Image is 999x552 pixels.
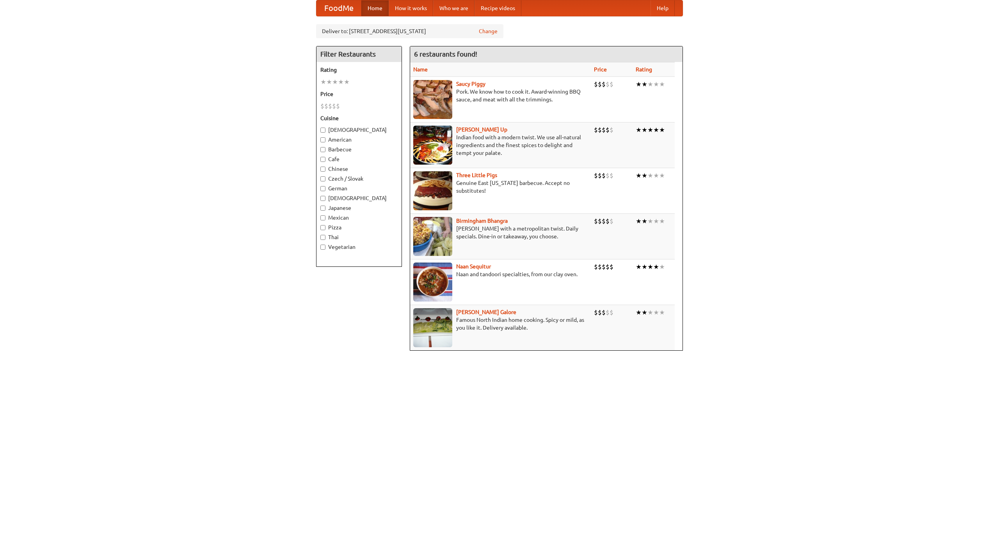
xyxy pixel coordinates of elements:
[636,66,652,73] a: Rating
[659,263,665,271] li: ★
[598,308,602,317] li: $
[320,114,398,122] h5: Cuisine
[414,50,477,58] ng-pluralize: 6 restaurants found!
[642,217,647,225] li: ★
[602,80,606,89] li: $
[475,0,521,16] a: Recipe videos
[320,186,325,191] input: German
[413,217,452,256] img: bhangra.jpg
[320,90,398,98] h5: Price
[651,0,675,16] a: Help
[456,218,508,224] a: Birmingham Bhangra
[320,126,398,134] label: [DEMOGRAPHIC_DATA]
[456,263,491,270] a: Naan Sequitur
[320,147,325,152] input: Barbecue
[659,217,665,225] li: ★
[636,217,642,225] li: ★
[606,308,610,317] li: $
[636,80,642,89] li: ★
[602,171,606,180] li: $
[456,81,485,87] b: Saucy Piggy
[320,137,325,142] input: American
[647,217,653,225] li: ★
[320,196,325,201] input: [DEMOGRAPHIC_DATA]
[332,78,338,86] li: ★
[594,263,598,271] li: $
[594,80,598,89] li: $
[642,126,647,134] li: ★
[653,171,659,180] li: ★
[653,217,659,225] li: ★
[320,214,398,222] label: Mexican
[413,225,588,240] p: [PERSON_NAME] with a metropolitan twist. Daily specials. Dine-in or takeaway, you choose.
[413,66,428,73] a: Name
[316,24,503,38] div: Deliver to: [STREET_ADDRESS][US_STATE]
[338,78,344,86] li: ★
[413,316,588,332] p: Famous North Indian home cooking. Spicy or mild, as you like it. Delivery available.
[598,263,602,271] li: $
[610,308,613,317] li: $
[653,80,659,89] li: ★
[320,215,325,220] input: Mexican
[606,126,610,134] li: $
[610,263,613,271] li: $
[389,0,433,16] a: How it works
[413,126,452,165] img: curryup.jpg
[594,217,598,225] li: $
[610,80,613,89] li: $
[647,308,653,317] li: ★
[642,171,647,180] li: ★
[320,235,325,240] input: Thai
[324,102,328,110] li: $
[456,172,497,178] b: Three Little Pigs
[606,217,610,225] li: $
[647,171,653,180] li: ★
[602,263,606,271] li: $
[606,171,610,180] li: $
[320,128,325,133] input: [DEMOGRAPHIC_DATA]
[433,0,475,16] a: Who we are
[636,171,642,180] li: ★
[320,78,326,86] li: ★
[647,126,653,134] li: ★
[320,146,398,153] label: Barbecue
[594,126,598,134] li: $
[610,126,613,134] li: $
[602,217,606,225] li: $
[636,126,642,134] li: ★
[602,308,606,317] li: $
[320,194,398,202] label: [DEMOGRAPHIC_DATA]
[361,0,389,16] a: Home
[594,66,607,73] a: Price
[594,171,598,180] li: $
[479,27,498,35] a: Change
[413,88,588,103] p: Pork. We know how to cook it. Award-winning BBQ sauce, and meat with all the trimmings.
[598,217,602,225] li: $
[320,157,325,162] input: Cafe
[320,176,325,181] input: Czech / Slovak
[647,80,653,89] li: ★
[456,126,507,133] a: [PERSON_NAME] Up
[320,233,398,241] label: Thai
[413,270,588,278] p: Naan and tandoori specialties, from our clay oven.
[642,308,647,317] li: ★
[456,309,516,315] a: [PERSON_NAME] Galore
[647,263,653,271] li: ★
[598,171,602,180] li: $
[642,263,647,271] li: ★
[659,171,665,180] li: ★
[413,179,588,195] p: Genuine East [US_STATE] barbecue. Accept no substitutes!
[610,217,613,225] li: $
[320,155,398,163] label: Cafe
[636,263,642,271] li: ★
[598,80,602,89] li: $
[336,102,340,110] li: $
[320,185,398,192] label: German
[602,126,606,134] li: $
[344,78,350,86] li: ★
[320,245,325,250] input: Vegetarian
[332,102,336,110] li: $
